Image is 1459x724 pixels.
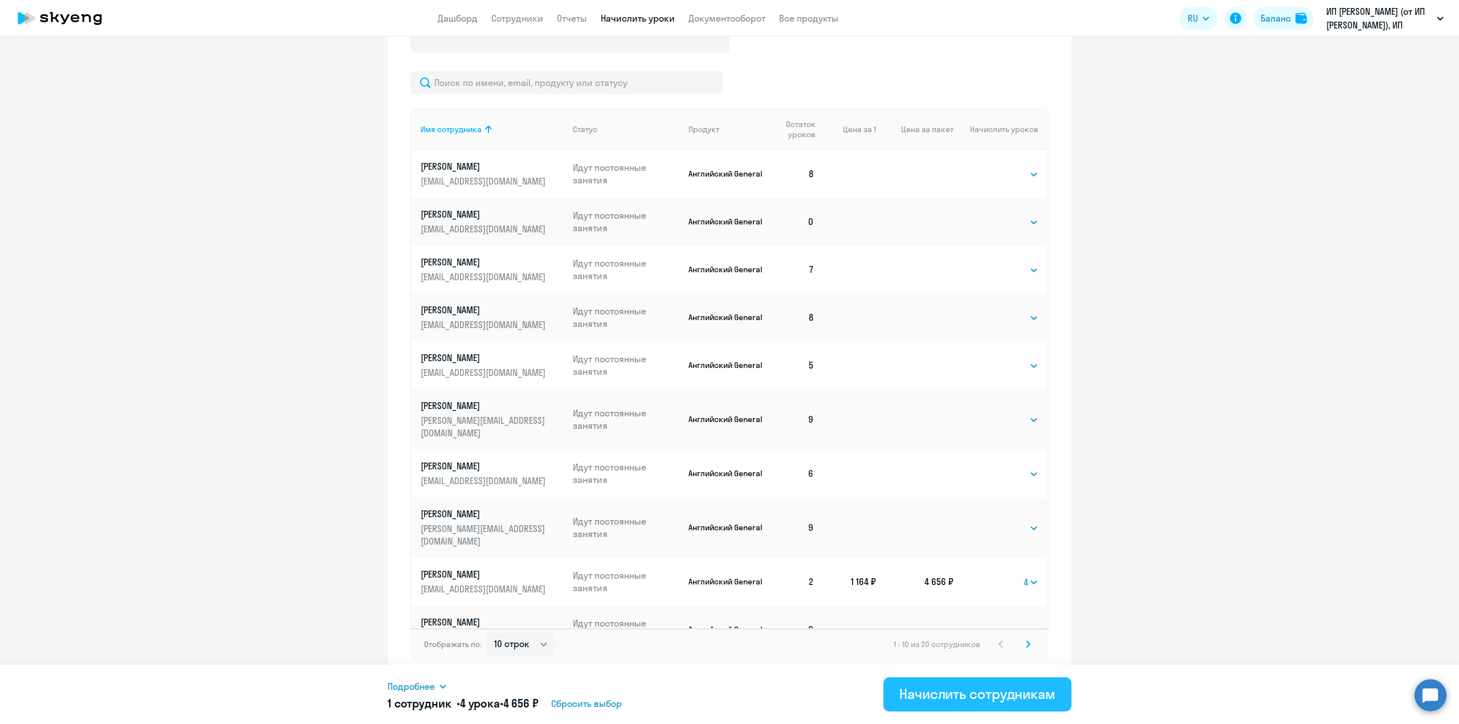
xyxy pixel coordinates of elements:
[953,109,1048,150] th: Начислить уроков
[421,583,548,595] p: [EMAIL_ADDRESS][DOMAIN_NAME]
[573,407,680,432] p: Идут постоянные занятия
[1295,13,1307,24] img: balance
[410,71,723,94] input: Поиск по имени, email, продукту или статусу
[765,449,824,497] td: 6
[438,13,478,24] a: Дашборд
[876,109,953,150] th: Цена за пакет
[421,460,548,472] p: [PERSON_NAME]
[421,616,548,628] p: [PERSON_NAME]
[894,639,980,649] span: 1 - 10 из 20 сотрудников
[421,414,548,439] p: [PERSON_NAME][EMAIL_ADDRESS][DOMAIN_NAME]
[688,264,765,275] p: Английский General
[765,558,824,606] td: 2
[573,569,680,594] p: Идут постоянные занятия
[421,399,548,412] p: [PERSON_NAME]
[1188,11,1198,25] span: RU
[765,341,824,389] td: 5
[421,223,548,235] p: [EMAIL_ADDRESS][DOMAIN_NAME]
[551,697,622,710] span: Сбросить выбор
[883,677,1071,711] button: Начислить сотрудникам
[421,508,564,547] a: [PERSON_NAME][PERSON_NAME][EMAIL_ADDRESS][DOMAIN_NAME]
[779,13,838,24] a: Все продукты
[421,256,564,283] a: [PERSON_NAME][EMAIL_ADDRESS][DOMAIN_NAME]
[424,639,482,649] span: Отображать по:
[688,414,765,424] p: Английский General
[573,461,680,486] p: Идут постоянные занятия
[1180,7,1217,30] button: RU
[765,150,824,198] td: 8
[601,13,675,24] a: Начислить уроки
[557,13,587,24] a: Отчеты
[876,558,953,606] td: 4 656 ₽
[1261,11,1291,25] div: Баланс
[573,617,680,642] p: Идут постоянные занятия
[688,312,765,322] p: Английский General
[765,389,824,449] td: 9
[421,124,564,134] div: Имя сотрудника
[421,318,548,331] p: [EMAIL_ADDRESS][DOMAIN_NAME]
[421,256,548,268] p: [PERSON_NAME]
[688,522,765,533] p: Английский General
[421,124,482,134] div: Имя сотрудника
[688,360,765,370] p: Английский General
[824,109,876,150] th: Цена за 1
[573,124,680,134] div: Статус
[765,293,824,341] td: 8
[421,175,548,187] p: [EMAIL_ADDRESS][DOMAIN_NAME]
[765,246,824,293] td: 7
[388,696,539,711] h5: 1 сотрудник • •
[421,160,564,187] a: [PERSON_NAME][EMAIL_ADDRESS][DOMAIN_NAME]
[688,624,765,635] p: Английский General
[421,460,564,487] a: [PERSON_NAME][EMAIL_ADDRESS][DOMAIN_NAME]
[421,366,548,379] p: [EMAIL_ADDRESS][DOMAIN_NAME]
[421,508,548,520] p: [PERSON_NAME]
[421,475,548,487] p: [EMAIL_ADDRESS][DOMAIN_NAME]
[421,568,548,580] p: [PERSON_NAME]
[573,257,680,282] p: Идут постоянные занятия
[775,119,815,140] span: Остаток уроков
[421,304,564,331] a: [PERSON_NAME][EMAIL_ADDRESS][DOMAIN_NAME]
[573,209,680,234] p: Идут постоянные занятия
[573,124,597,134] div: Статус
[688,124,719,134] div: Продукт
[573,353,680,378] p: Идут постоянные занятия
[421,304,548,316] p: [PERSON_NAME]
[573,515,680,540] p: Идут постоянные занятия
[765,198,824,246] td: 0
[688,468,765,478] p: Английский General
[388,680,435,693] span: Подробнее
[421,208,564,235] a: [PERSON_NAME][EMAIL_ADDRESS][DOMAIN_NAME]
[775,119,824,140] div: Остаток уроков
[824,558,876,606] td: 1 164 ₽
[1321,5,1449,32] button: ИП [PERSON_NAME] (от ИП [PERSON_NAME]), ИП [PERSON_NAME]
[421,522,548,547] p: [PERSON_NAME][EMAIL_ADDRESS][DOMAIN_NAME]
[765,497,824,558] td: 9
[765,606,824,653] td: 0
[688,124,765,134] div: Продукт
[1326,5,1432,32] p: ИП [PERSON_NAME] (от ИП [PERSON_NAME]), ИП [PERSON_NAME]
[688,169,765,179] p: Английский General
[1254,7,1314,30] button: Балансbalance
[460,696,500,710] span: 4 урока
[421,616,564,643] a: [PERSON_NAME][EMAIL_ADDRESS][DOMAIN_NAME]
[491,13,543,24] a: Сотрудники
[573,161,680,186] p: Идут постоянные занятия
[421,351,564,379] a: [PERSON_NAME][EMAIL_ADDRESS][DOMAIN_NAME]
[899,685,1055,703] div: Начислить сотрудникам
[421,160,548,173] p: [PERSON_NAME]
[421,271,548,283] p: [EMAIL_ADDRESS][DOMAIN_NAME]
[421,399,564,439] a: [PERSON_NAME][PERSON_NAME][EMAIL_ADDRESS][DOMAIN_NAME]
[688,576,765,587] p: Английский General
[503,696,539,710] span: 4 656 ₽
[688,13,765,24] a: Документооборот
[421,568,564,595] a: [PERSON_NAME][EMAIL_ADDRESS][DOMAIN_NAME]
[421,351,548,364] p: [PERSON_NAME]
[573,305,680,330] p: Идут постоянные занятия
[688,216,765,227] p: Английский General
[421,208,548,220] p: [PERSON_NAME]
